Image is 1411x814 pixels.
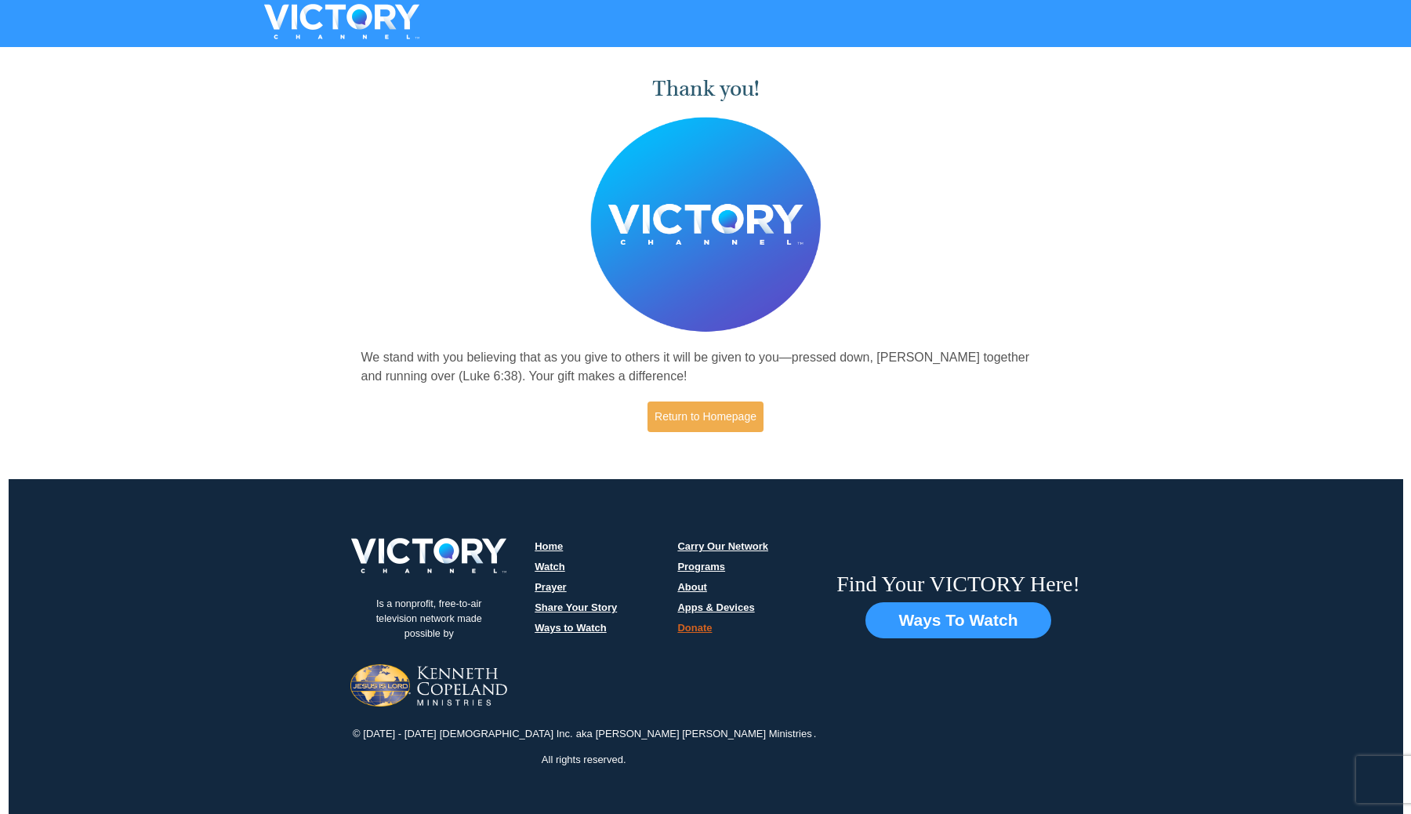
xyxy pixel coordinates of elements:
a: Apps & Devices [677,601,754,613]
p: All rights reserved. [540,752,628,768]
a: Programs [677,561,725,572]
a: Ways to Watch [535,622,607,634]
a: Home [535,540,563,552]
a: Carry Our Network [677,540,768,552]
p: [DEMOGRAPHIC_DATA] Inc. [438,726,575,742]
div: . [331,714,836,790]
p: © [DATE] - [DATE] [351,726,438,742]
p: aka [575,726,594,742]
a: About [677,581,707,593]
a: Prayer [535,581,566,593]
p: [PERSON_NAME] [PERSON_NAME] Ministries [594,726,814,742]
img: VICTORYTHON - VICTORY Channel [244,4,440,39]
button: Ways To Watch [865,602,1050,638]
a: Donate [677,622,712,634]
h1: Thank you! [361,76,1050,102]
a: Return to Homepage [647,402,764,432]
a: Watch [535,561,565,572]
h6: Find Your VICTORY Here! [836,571,1080,598]
p: Is a nonprofit, free-to-air television network made possible by [350,585,507,653]
img: Believer's Voice of Victory Network [590,117,822,333]
img: victory-logo.png [331,538,527,573]
a: Share Your Story [535,601,617,613]
p: We stand with you believing that as you give to others it will be given to you—pressed down, [PER... [361,348,1050,386]
img: Jesus-is-Lord-logo.png [350,664,507,707]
